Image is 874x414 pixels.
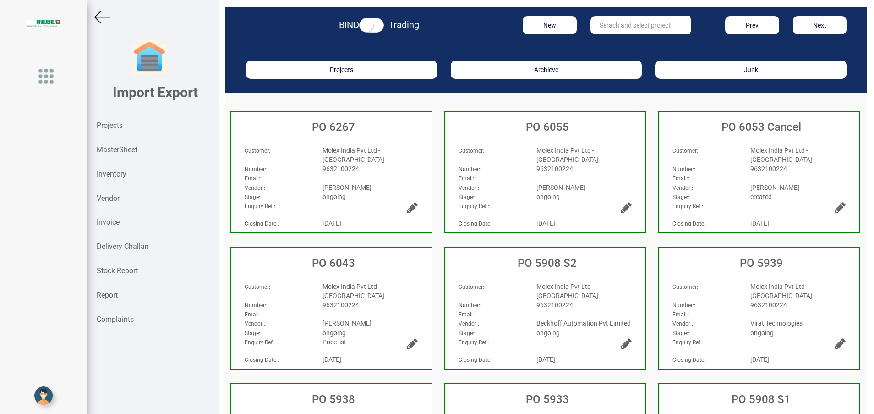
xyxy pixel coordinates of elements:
[672,357,705,363] strong: Closing Date:
[536,147,598,163] span: Molex India Pvt Ltd - [GEOGRAPHIC_DATA]
[536,165,573,172] span: 9632100224
[322,283,384,299] span: Molex India Pvt Ltd - [GEOGRAPHIC_DATA]
[672,284,698,290] span: :
[459,166,480,172] strong: Number:
[750,301,787,309] span: 9632100224
[459,339,488,346] strong: Enquiry Ref:
[131,39,168,76] img: garage-closed.png
[245,166,266,172] strong: Number:
[246,61,437,79] button: Projects
[672,221,707,227] span: :
[459,203,488,210] strong: Enquiry Ref:
[459,194,474,200] strong: Stage:
[459,284,483,290] strong: Customer
[245,203,274,210] strong: Enquiry Ref:
[235,121,432,133] h3: PO 6267
[672,302,694,309] strong: Number:
[245,320,264,327] strong: Vendor:
[750,193,772,200] span: created
[245,302,266,309] strong: Number:
[322,338,346,346] span: Price list
[97,218,120,226] strong: Invoice
[245,175,260,182] strong: Email:
[672,221,705,227] strong: Closing Date:
[322,165,359,172] span: 9632100224
[459,330,475,337] span: :
[750,147,812,163] span: Molex India Pvt Ltd - [GEOGRAPHIC_DATA]
[672,166,694,172] strong: Number:
[459,357,493,363] span: :
[245,330,262,337] span: :
[245,284,269,290] strong: Customer
[235,257,432,269] h3: PO 6043
[663,257,859,269] h3: PO 5939
[245,185,265,191] span: :
[97,266,138,275] strong: Stock Report
[750,283,812,299] span: Molex India Pvt Ltd - [GEOGRAPHIC_DATA]
[672,175,689,182] span: :
[459,320,478,327] strong: Vendor:
[459,284,484,290] span: :
[672,357,707,363] span: :
[459,320,479,327] span: :
[449,257,645,269] h3: PO 5908 S2
[235,393,432,405] h3: PO 5938
[113,84,198,100] b: Import Export
[245,221,279,227] span: :
[97,121,123,130] strong: Projects
[245,302,268,309] span: :
[449,393,645,405] h3: PO 5933
[672,284,697,290] strong: Customer
[97,145,137,154] strong: MasterSheet
[536,329,560,337] span: ongoing
[322,329,346,337] span: ongoing
[459,302,481,309] span: :
[672,330,689,337] span: :
[459,221,492,227] strong: Closing Date:
[672,302,695,309] span: :
[750,320,803,327] span: Virat Technologies
[245,357,279,363] span: :
[672,330,688,337] strong: Stage:
[663,393,859,405] h3: PO 5908 S1
[672,203,703,210] span: :
[725,16,779,34] button: Prev
[672,194,688,200] strong: Stage:
[536,220,555,227] span: [DATE]
[536,320,631,327] span: Beckhoff Automation Pvt Limited
[339,19,359,30] strong: BIND
[245,175,262,182] span: :
[245,166,268,172] span: :
[750,165,787,172] span: 9632100224
[245,311,262,318] span: :
[245,148,270,154] span: :
[459,330,474,337] strong: Stage:
[322,356,341,363] span: [DATE]
[245,284,270,290] span: :
[459,194,475,200] span: :
[459,339,489,346] span: :
[655,61,847,79] button: Junk
[672,339,702,346] strong: Enquiry Ref:
[245,339,274,346] strong: Enquiry Ref:
[672,148,698,154] span: :
[459,185,479,191] span: :
[97,291,118,299] strong: Report
[451,61,642,79] button: Archieve
[322,301,359,309] span: 9632100224
[459,185,478,191] strong: Vendor:
[459,148,483,154] strong: Customer
[245,194,260,200] strong: Stage:
[672,320,692,327] strong: Vendor:
[750,184,799,191] span: [PERSON_NAME]
[245,203,275,210] span: :
[750,220,769,227] span: [DATE]
[245,330,260,337] strong: Stage:
[322,320,371,327] span: [PERSON_NAME]
[672,175,688,182] strong: Email:
[245,185,264,191] strong: Vendor:
[672,166,695,172] span: :
[672,185,693,191] span: :
[449,121,645,133] h3: PO 6055
[459,175,475,182] span: :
